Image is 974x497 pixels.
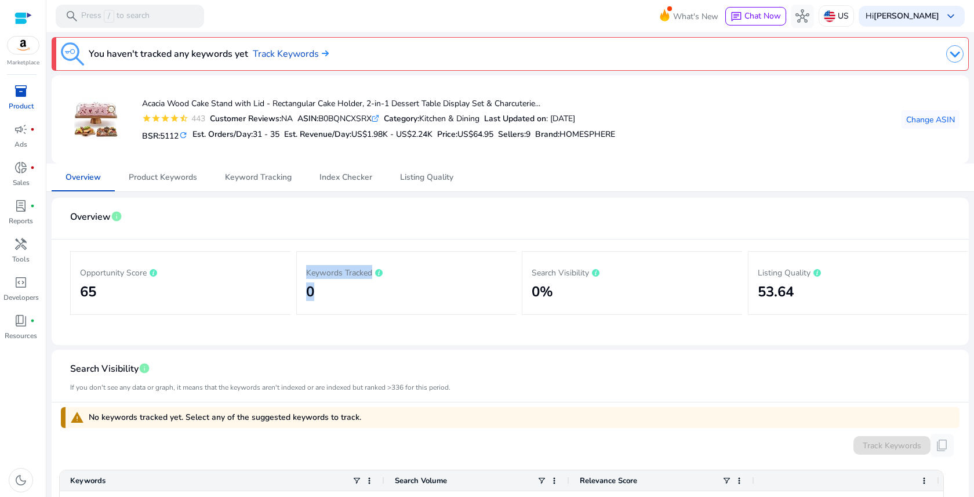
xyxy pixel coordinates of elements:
[104,10,114,23] span: /
[7,59,39,67] p: Marketplace
[12,254,30,264] p: Tools
[151,114,161,123] mat-icon: star
[902,110,960,129] button: Change ASIN
[725,7,786,26] button: chatChat Now
[526,129,530,140] span: 9
[70,411,84,425] span: warning
[179,114,188,123] mat-icon: star_half
[89,412,361,423] span: No keywords tracked yet. Select any of the suggested keywords to track.
[81,10,150,23] p: Press to search
[14,84,28,98] span: inventory_2
[14,161,28,175] span: donut_small
[457,129,493,140] span: US$64.95
[384,113,479,125] div: Kitchen & Dining
[535,130,615,140] h5: :
[66,173,101,182] span: Overview
[111,211,122,222] span: info
[946,45,964,63] img: dropdown-arrow.svg
[61,42,84,66] img: keyword-tracking.svg
[8,37,39,54] img: amazon.svg
[838,6,849,26] p: US
[306,284,507,300] h2: 0
[179,130,188,141] mat-icon: refresh
[532,284,733,300] h2: 0%
[484,113,546,124] b: Last Updated on
[30,165,35,170] span: fiber_manual_record
[80,265,281,279] p: Opportunity Score
[795,9,809,23] span: hub
[160,130,179,142] span: 5112
[906,114,955,126] span: Change ASIN
[210,113,281,124] b: Customer Reviews:
[731,11,742,23] span: chat
[65,9,79,23] span: search
[874,10,939,21] b: [PERSON_NAME]
[225,173,292,182] span: Keyword Tracking
[351,129,433,140] span: US$1.98K - US$2.24K
[192,130,279,140] h5: Est. Orders/Day:
[14,275,28,289] span: code_blocks
[30,127,35,132] span: fiber_manual_record
[13,177,30,188] p: Sales
[30,204,35,208] span: fiber_manual_record
[297,113,318,124] b: ASIN:
[866,12,939,20] p: Hi
[14,237,28,251] span: handyman
[758,265,959,279] p: Listing Quality
[3,292,39,303] p: Developers
[532,265,733,279] p: Search Visibility
[559,129,615,140] span: HOMESPHERE
[437,130,493,140] h5: Price:
[400,173,453,182] span: Listing Quality
[142,114,151,123] mat-icon: star
[142,99,615,109] h4: Acacia Wood Cake Stand with Lid - Rectangular Cake Holder, 2-in-1 Dessert Table Display Set & Cha...
[70,207,111,227] span: Overview
[70,359,139,379] span: Search Visibility
[161,114,170,123] mat-icon: star
[319,173,372,182] span: Index Checker
[319,50,329,57] img: arrow-right.svg
[395,476,447,486] span: Search Volume
[9,216,33,226] p: Reports
[498,130,530,140] h5: Sellers:
[944,9,958,23] span: keyboard_arrow_down
[14,139,27,150] p: Ads
[70,382,450,393] mat-card-subtitle: If you don't see any data or graph, it means that the keywords aren't indexed or are indexed but ...
[30,318,35,323] span: fiber_manual_record
[253,129,279,140] span: 31 - 35
[484,113,575,125] div: : [DATE]
[89,47,248,61] h3: You haven't tracked any keywords yet
[673,6,718,27] span: What's New
[580,476,637,486] span: Relevance Score
[80,284,281,300] h2: 65
[129,173,197,182] span: Product Keywords
[758,284,959,300] h2: 53.64
[253,47,329,61] a: Track Keywords
[14,199,28,213] span: lab_profile
[384,113,419,124] b: Category:
[5,331,37,341] p: Resources
[9,101,34,111] p: Product
[210,113,293,125] div: NA
[74,98,118,142] img: 51cbHxmlvKL._AC_US100_.jpg
[824,10,835,22] img: us.svg
[14,473,28,487] span: dark_mode
[744,10,781,21] span: Chat Now
[188,113,205,125] div: 443
[306,265,507,279] p: Keywords Tracked
[170,114,179,123] mat-icon: star
[14,122,28,136] span: campaign
[139,362,150,374] span: info
[70,476,106,486] span: Keywords
[14,314,28,328] span: book_4
[284,130,433,140] h5: Est. Revenue/Day:
[535,129,558,140] span: Brand
[791,5,814,28] button: hub
[297,113,379,125] div: B0BQNCXSRX
[142,129,188,142] h5: BSR:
